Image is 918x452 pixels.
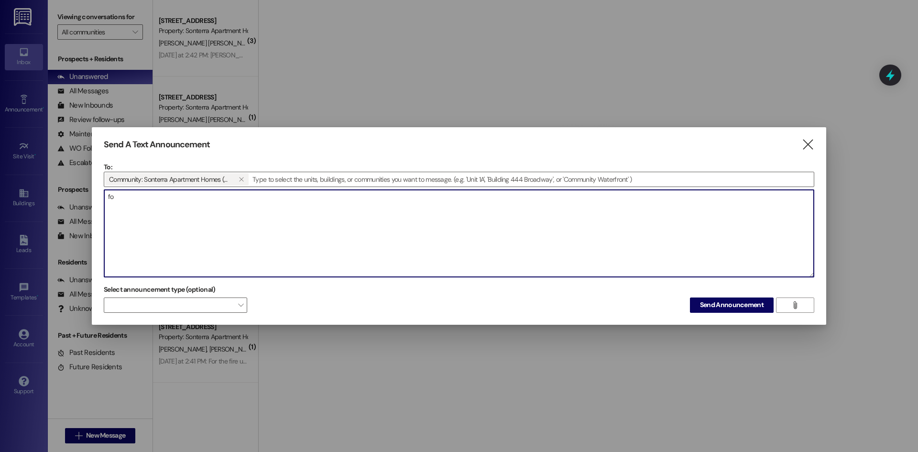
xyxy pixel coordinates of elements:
label: Select announcement type (optional) [104,282,216,297]
textarea: for t [104,190,814,277]
input: Type to select the units, buildings, or communities you want to message. (e.g. 'Unit 1A', 'Buildi... [250,172,814,187]
i:  [801,140,814,150]
span: Send Announcement [700,300,764,310]
h3: Send A Text Announcement [104,139,210,150]
p: To: [104,162,814,172]
i:  [239,176,244,183]
i:  [791,301,798,309]
button: Community: Sonterra Apartment Homes (4021) [234,173,249,186]
button: Send Announcement [690,298,774,313]
div: for t [104,189,814,277]
span: Community: Sonterra Apartment Homes (4021) [109,173,230,186]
